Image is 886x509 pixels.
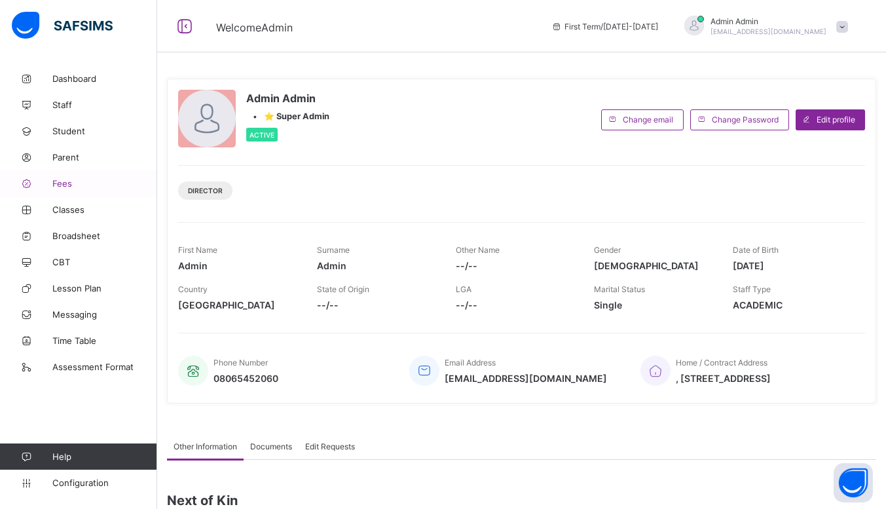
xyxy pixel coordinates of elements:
span: --/-- [456,299,575,311]
span: Single [594,299,713,311]
span: --/-- [317,299,436,311]
span: Country [178,284,208,294]
span: Staff Type [733,284,771,294]
span: [EMAIL_ADDRESS][DOMAIN_NAME] [445,373,607,384]
span: Admin Admin [711,16,826,26]
span: ACADEMIC [733,299,852,311]
span: Broadsheet [52,231,157,241]
span: Configuration [52,478,157,488]
span: Student [52,126,157,136]
span: LGA [456,284,471,294]
span: Admin Admin [246,92,329,105]
span: Assessment Format [52,362,157,372]
div: AdminAdmin [671,16,855,37]
span: CBT [52,257,157,267]
span: [DATE] [733,260,852,271]
span: Surname [317,245,350,255]
span: Change Password [712,115,779,124]
span: Edit profile [817,115,855,124]
img: safsims [12,12,113,39]
span: Messaging [52,309,157,320]
span: Time Table [52,335,157,346]
div: • [246,111,329,121]
span: Dashboard [52,73,157,84]
span: --/-- [456,260,575,271]
span: Active [249,131,274,139]
span: Admin [317,260,436,271]
span: Staff [52,100,157,110]
span: Other Name [456,245,500,255]
span: Fees [52,178,157,189]
span: ⭐ Super Admin [264,111,329,121]
span: Edit Requests [305,442,355,451]
span: 08065452060 [213,373,278,384]
span: Other Information [174,442,237,451]
span: [GEOGRAPHIC_DATA] [178,299,297,311]
span: Marital Status [594,284,645,294]
span: session/term information [551,22,658,31]
span: Welcome Admin [216,21,293,34]
span: [DEMOGRAPHIC_DATA] [594,260,713,271]
span: Lesson Plan [52,283,157,293]
span: , [STREET_ADDRESS] [676,373,771,384]
span: Gender [594,245,621,255]
span: Email Address [445,358,496,368]
span: Help [52,451,157,462]
span: Classes [52,204,157,215]
span: Parent [52,152,157,162]
span: Admin [178,260,297,271]
span: Change email [623,115,673,124]
span: DIRECTOR [188,187,223,195]
span: Home / Contract Address [676,358,767,368]
span: State of Origin [317,284,369,294]
span: Date of Birth [733,245,779,255]
span: Next of Kin [167,493,876,508]
span: First Name [178,245,217,255]
span: [EMAIL_ADDRESS][DOMAIN_NAME] [711,28,826,35]
span: Documents [250,442,292,451]
button: Open asap [834,463,873,502]
span: Phone Number [213,358,268,368]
